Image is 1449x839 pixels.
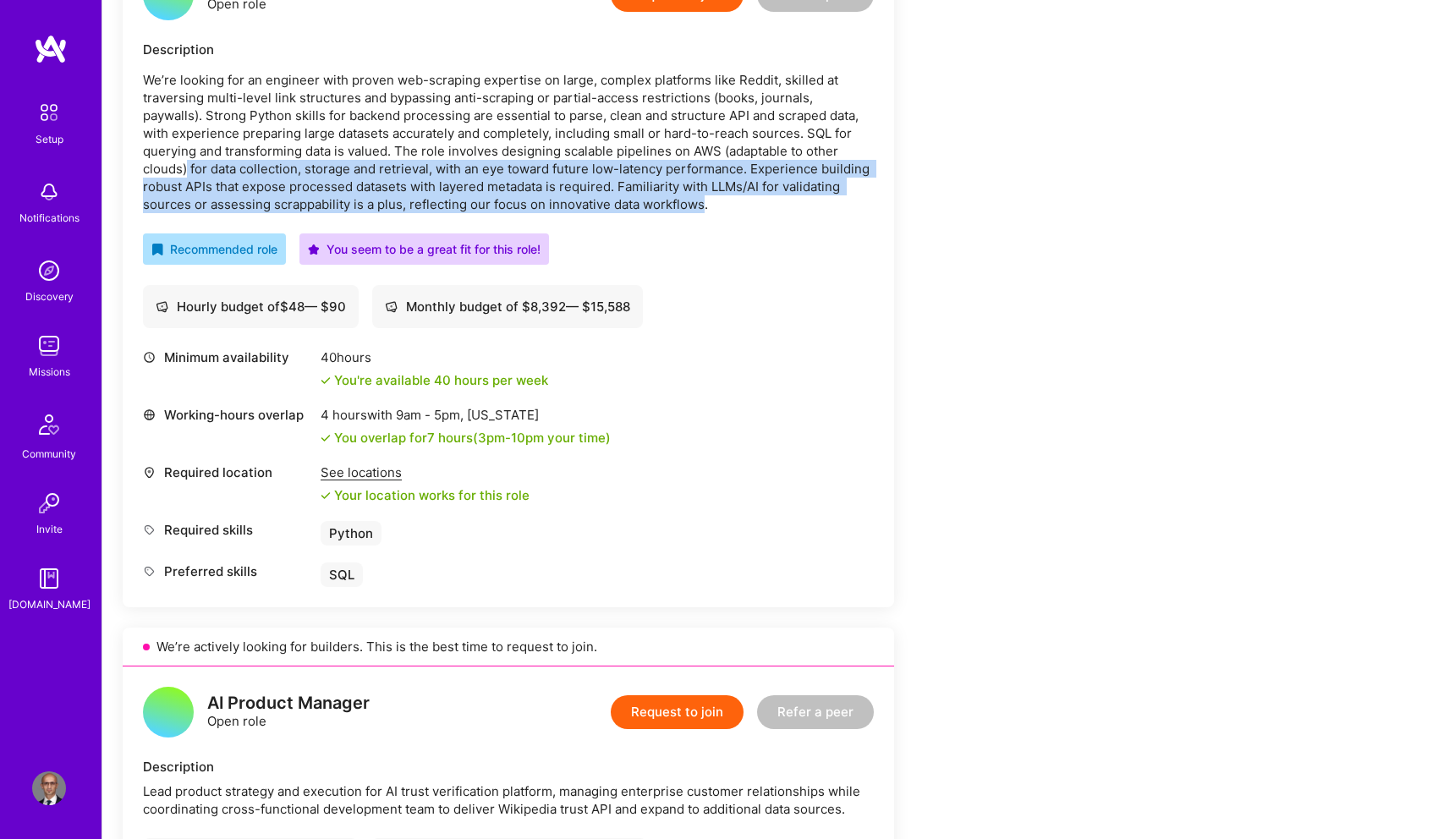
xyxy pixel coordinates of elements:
[321,371,548,389] div: You're available 40 hours per week
[321,433,331,443] i: icon Check
[151,244,163,255] i: icon RecommendedBadge
[308,240,541,258] div: You seem to be a great fit for this role!
[143,348,312,366] div: Minimum availability
[321,491,331,501] i: icon Check
[8,595,91,613] div: [DOMAIN_NAME]
[36,520,63,538] div: Invite
[478,430,544,446] span: 3pm - 10pm
[385,298,630,315] div: Monthly budget of $ 8,392 — $ 15,588
[143,565,156,578] i: icon Tag
[757,695,874,729] button: Refer a peer
[31,95,67,130] img: setup
[143,41,874,58] div: Description
[392,407,467,423] span: 9am - 5pm ,
[143,71,874,213] p: We’re looking for an engineer with proven web-scraping expertise on large, complex platforms like...
[321,376,331,386] i: icon Check
[143,351,156,364] i: icon Clock
[19,209,80,227] div: Notifications
[123,628,894,666] div: We’re actively looking for builders. This is the best time to request to join.
[32,175,66,209] img: bell
[143,409,156,421] i: icon World
[156,298,346,315] div: Hourly budget of $ 48 — $ 90
[32,329,66,363] img: teamwork
[321,521,381,546] div: Python
[32,486,66,520] img: Invite
[321,486,530,504] div: Your location works for this role
[156,300,168,313] i: icon Cash
[385,300,398,313] i: icon Cash
[611,695,744,729] button: Request to join
[321,348,548,366] div: 40 hours
[143,521,312,539] div: Required skills
[29,404,69,445] img: Community
[143,463,312,481] div: Required location
[28,771,70,805] a: User Avatar
[321,562,363,587] div: SQL
[36,130,63,148] div: Setup
[143,406,312,424] div: Working-hours overlap
[25,288,74,305] div: Discovery
[143,524,156,536] i: icon Tag
[32,771,66,805] img: User Avatar
[321,463,530,481] div: See locations
[334,429,611,447] div: You overlap for 7 hours ( your time)
[32,254,66,288] img: discovery
[29,363,70,381] div: Missions
[34,34,68,64] img: logo
[32,562,66,595] img: guide book
[321,406,611,424] div: 4 hours with [US_STATE]
[143,466,156,479] i: icon Location
[207,694,370,712] div: AI Product Manager
[22,445,76,463] div: Community
[143,782,874,818] div: Lead product strategy and execution for AI trust verification platform, managing enterprise custo...
[207,694,370,730] div: Open role
[308,244,320,255] i: icon PurpleStar
[151,240,277,258] div: Recommended role
[143,758,874,776] div: Description
[143,562,312,580] div: Preferred skills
